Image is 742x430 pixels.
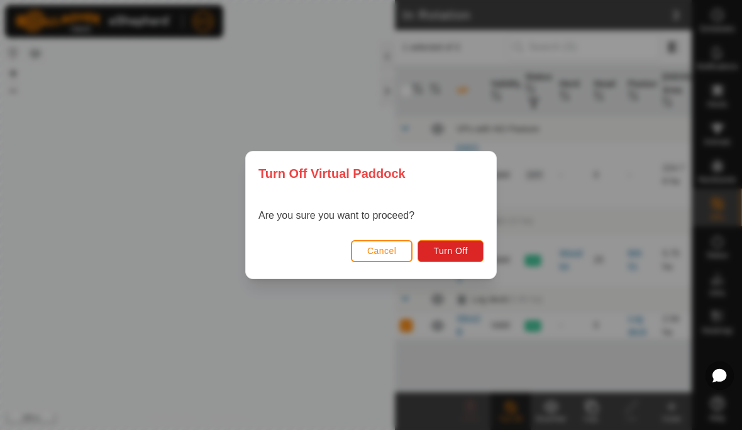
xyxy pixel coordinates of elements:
span: Turn Off [433,246,468,256]
p: Are you sure you want to proceed? [258,208,414,223]
span: Turn Off Virtual Paddock [258,164,406,183]
span: Cancel [367,246,397,256]
button: Turn Off [418,240,484,262]
button: Cancel [351,240,413,262]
